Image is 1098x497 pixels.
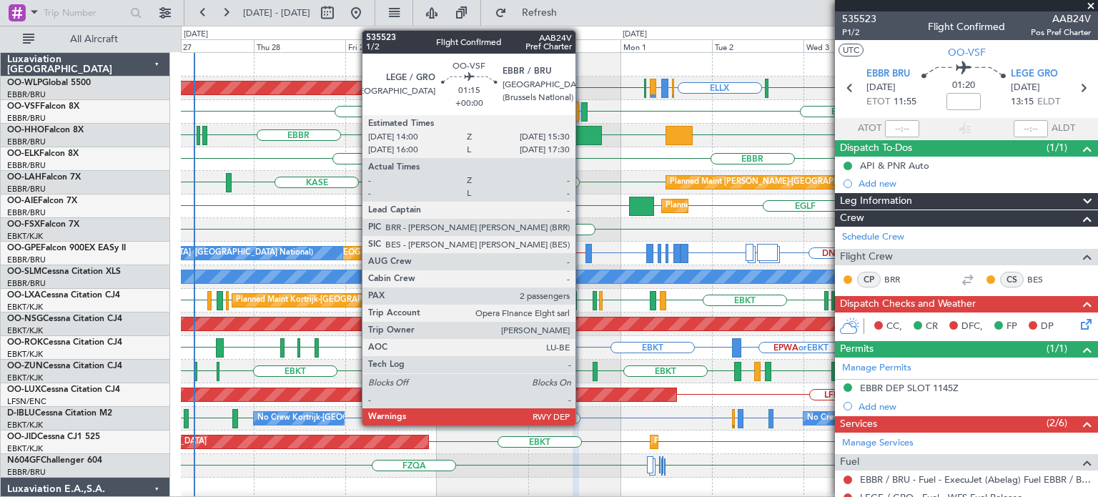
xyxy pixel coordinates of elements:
[7,160,46,171] a: EBBR/BRU
[670,172,1092,193] div: Planned Maint [PERSON_NAME]-[GEOGRAPHIC_DATA][PERSON_NAME] ([GEOGRAPHIC_DATA][PERSON_NAME])
[842,436,914,451] a: Manage Services
[961,320,983,334] span: DFC,
[7,244,41,252] span: OO-GPE
[7,231,43,242] a: EBKT/KJK
[7,349,43,360] a: EBKT/KJK
[840,296,976,313] span: Dispatch Checks and Weather
[7,79,91,87] a: OO-WLPGlobal 5500
[1041,320,1054,334] span: DP
[859,177,1091,190] div: Add new
[184,29,208,41] div: [DATE]
[7,409,112,418] a: D-IBLUCessna Citation M2
[7,220,79,229] a: OO-FSXFalcon 7X
[162,39,253,52] div: Wed 27
[7,89,46,100] a: EBBR/BRU
[7,338,43,347] span: OO-ROK
[620,39,712,52] div: Mon 1
[37,34,151,44] span: All Aircraft
[1011,67,1058,82] span: LEGE GRO
[74,242,313,264] div: No Crew [GEOGRAPHIC_DATA] ([GEOGRAPHIC_DATA] National)
[236,290,402,311] div: Planned Maint Kortrijk-[GEOGRAPHIC_DATA]
[7,126,44,134] span: OO-HHO
[7,338,122,347] a: OO-ROKCessna Citation CJ4
[510,8,570,18] span: Refresh
[1052,122,1075,136] span: ALDT
[858,122,881,136] span: ATOT
[840,416,877,433] span: Services
[7,220,40,229] span: OO-FSX
[7,315,43,323] span: OO-NSG
[7,302,43,313] a: EBKT/KJK
[7,137,46,147] a: EBBR/BRU
[7,173,81,182] a: OO-LAHFalcon 7X
[7,433,37,441] span: OO-JID
[391,337,558,358] div: Planned Maint Kortrijk-[GEOGRAPHIC_DATA]
[842,230,904,245] a: Schedule Crew
[712,39,803,52] div: Tue 2
[1037,95,1060,109] span: ELDT
[280,242,539,264] div: Planned Maint [GEOGRAPHIC_DATA] ([GEOGRAPHIC_DATA] National)
[1006,320,1017,334] span: FP
[7,443,43,454] a: EBKT/KJK
[375,360,542,382] div: Planned Maint Kortrijk-[GEOGRAPHIC_DATA]
[839,44,864,56] button: UTC
[842,26,876,39] span: P1/2
[528,39,620,52] div: Sun 31
[1011,81,1040,95] span: [DATE]
[840,341,874,358] span: Permits
[866,81,896,95] span: [DATE]
[7,362,43,370] span: OO-ZUN
[860,473,1091,486] a: EBBR / BRU - Fuel - ExecuJet (Abelag) Fuel EBBR / BRU
[666,195,891,217] div: Planned Maint [GEOGRAPHIC_DATA] ([GEOGRAPHIC_DATA])
[7,420,43,430] a: EBKT/KJK
[803,39,895,52] div: Wed 3
[840,454,859,471] span: Fuel
[842,361,911,375] a: Manage Permits
[7,113,46,124] a: EBBR/BRU
[866,95,890,109] span: ETOT
[807,408,1047,429] div: No Crew [GEOGRAPHIC_DATA] ([GEOGRAPHIC_DATA] National)
[840,193,912,210] span: Leg Information
[894,95,916,109] span: 11:55
[16,28,155,51] button: All Aircraft
[7,255,46,265] a: EBBR/BRU
[7,267,41,276] span: OO-SLM
[7,184,46,195] a: EBBR/BRU
[1011,95,1034,109] span: 13:15
[257,408,405,429] div: No Crew Kortrijk-[GEOGRAPHIC_DATA]
[7,79,42,87] span: OO-WLP
[7,409,35,418] span: D-IBLU
[345,39,437,52] div: Fri 29
[7,126,84,134] a: OO-HHOFalcon 8X
[952,79,975,93] span: 01:20
[7,325,43,336] a: EBKT/KJK
[7,467,46,478] a: EBBR/BRU
[866,67,910,82] span: EBBR BRU
[254,39,345,52] div: Thu 28
[7,102,79,111] a: OO-VSFFalcon 8X
[7,197,77,205] a: OO-AIEFalcon 7X
[1047,415,1067,430] span: (2/6)
[7,385,120,394] a: OO-LUXCessna Citation CJ4
[840,249,893,265] span: Flight Crew
[7,267,121,276] a: OO-SLMCessna Citation XLS
[7,362,122,370] a: OO-ZUNCessna Citation CJ4
[857,272,881,287] div: CP
[7,433,100,441] a: OO-JIDCessna CJ1 525
[623,29,647,41] div: [DATE]
[7,149,39,158] span: OO-ELK
[885,120,919,137] input: --:--
[860,382,959,394] div: EBBR DEP SLOT 1145Z
[840,140,912,157] span: Dispatch To-Dos
[928,19,1005,34] div: Flight Confirmed
[7,396,46,407] a: LFSN/ENC
[860,159,929,172] div: API & PNR Auto
[7,291,41,300] span: OO-LXA
[1000,272,1024,287] div: CS
[7,197,38,205] span: OO-AIE
[1047,341,1067,356] span: (1/1)
[1027,273,1059,286] a: BES
[7,207,46,218] a: EBBR/BRU
[1031,11,1091,26] span: AAB24V
[44,2,126,24] input: Trip Number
